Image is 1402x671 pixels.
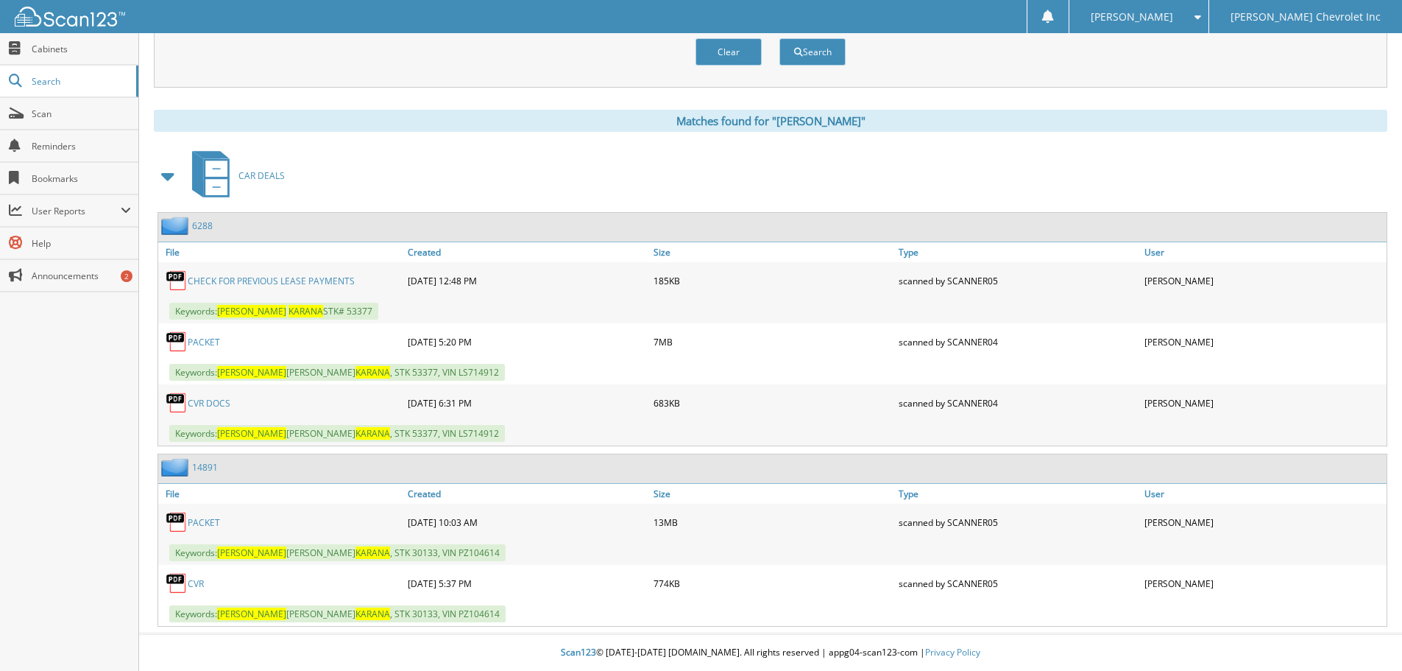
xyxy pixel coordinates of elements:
div: [PERSON_NAME] [1141,388,1387,418]
img: PDF.png [166,572,188,594]
a: User [1141,242,1387,262]
div: [PERSON_NAME] [1141,569,1387,598]
a: Created [404,484,650,504]
div: scanned by SCANNER04 [895,388,1141,418]
div: [DATE] 5:20 PM [404,327,650,356]
a: Size [650,242,896,262]
span: Announcements [32,270,131,282]
div: 2 [121,270,132,282]
span: User Reports [32,205,121,217]
span: KARANA [355,366,390,379]
div: 185KB [650,266,896,295]
div: © [DATE]-[DATE] [DOMAIN_NAME]. All rights reserved | appg04-scan123-com | [139,635,1402,671]
a: Size [650,484,896,504]
span: [PERSON_NAME] [217,305,286,317]
span: [PERSON_NAME] [217,427,286,440]
a: File [158,484,404,504]
span: Scan [32,108,131,120]
a: PACKET [188,336,220,348]
span: Keywords: [PERSON_NAME] , STK 53377, VIN LS714912 [169,425,505,442]
span: Keywords: [PERSON_NAME] , STK 30133, VIN PZ104614 [169,605,506,622]
img: PDF.png [166,392,188,414]
a: Privacy Policy [925,646,980,658]
img: PDF.png [166,270,188,292]
span: [PERSON_NAME] [217,608,286,620]
div: Matches found for "[PERSON_NAME]" [154,110,1387,132]
a: Created [404,242,650,262]
span: [PERSON_NAME] [217,366,286,379]
a: File [158,242,404,262]
a: 6288 [192,219,213,232]
a: User [1141,484,1387,504]
a: PACKET [188,516,220,529]
span: KARANA [288,305,323,317]
div: [PERSON_NAME] [1141,266,1387,295]
span: [PERSON_NAME] [1091,13,1173,21]
a: CVR DOCS [188,397,230,410]
button: Search [779,38,846,66]
a: Type [895,484,1141,504]
div: scanned by SCANNER05 [895,569,1141,598]
span: KARANA [355,547,390,559]
a: Type [895,242,1141,262]
iframe: Chat Widget [1328,600,1402,671]
div: scanned by SCANNER05 [895,266,1141,295]
div: scanned by SCANNER04 [895,327,1141,356]
div: 7MB [650,327,896,356]
span: Search [32,75,129,88]
span: Scan123 [561,646,596,658]
div: [PERSON_NAME] [1141,327,1387,356]
div: 683KB [650,388,896,418]
div: 13MB [650,507,896,537]
div: [DATE] 10:03 AM [404,507,650,537]
a: CAR DEALS [183,147,285,205]
span: Help [32,237,131,250]
span: CAR DEALS [238,169,285,182]
span: KARANA [355,608,390,620]
span: Cabinets [32,43,131,55]
span: [PERSON_NAME] [217,547,286,559]
a: CVR [188,577,204,590]
img: PDF.png [166,511,188,533]
div: 774KB [650,569,896,598]
span: Bookmarks [32,172,131,185]
div: [DATE] 5:37 PM [404,569,650,598]
img: folder2.png [161,217,192,235]
span: Reminders [32,140,131,152]
div: scanned by SCANNER05 [895,507,1141,537]
span: Keywords: [PERSON_NAME] , STK 53377, VIN LS714912 [169,364,505,381]
span: KARANA [355,427,390,440]
button: Clear [695,38,762,66]
div: [PERSON_NAME] [1141,507,1387,537]
span: [PERSON_NAME] Chevrolet Inc [1231,13,1381,21]
span: Keywords: [PERSON_NAME] , STK 30133, VIN PZ104614 [169,544,506,561]
a: 14891 [192,461,218,474]
span: Keywords: STK# 53377 [169,303,378,320]
a: CHECK FOR PREVIOUS LEASE PAYMENTS [188,275,355,287]
img: scan123-logo-white.svg [15,7,125,27]
div: [DATE] 6:31 PM [404,388,650,418]
img: PDF.png [166,331,188,353]
div: [DATE] 12:48 PM [404,266,650,295]
img: folder2.png [161,458,192,477]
